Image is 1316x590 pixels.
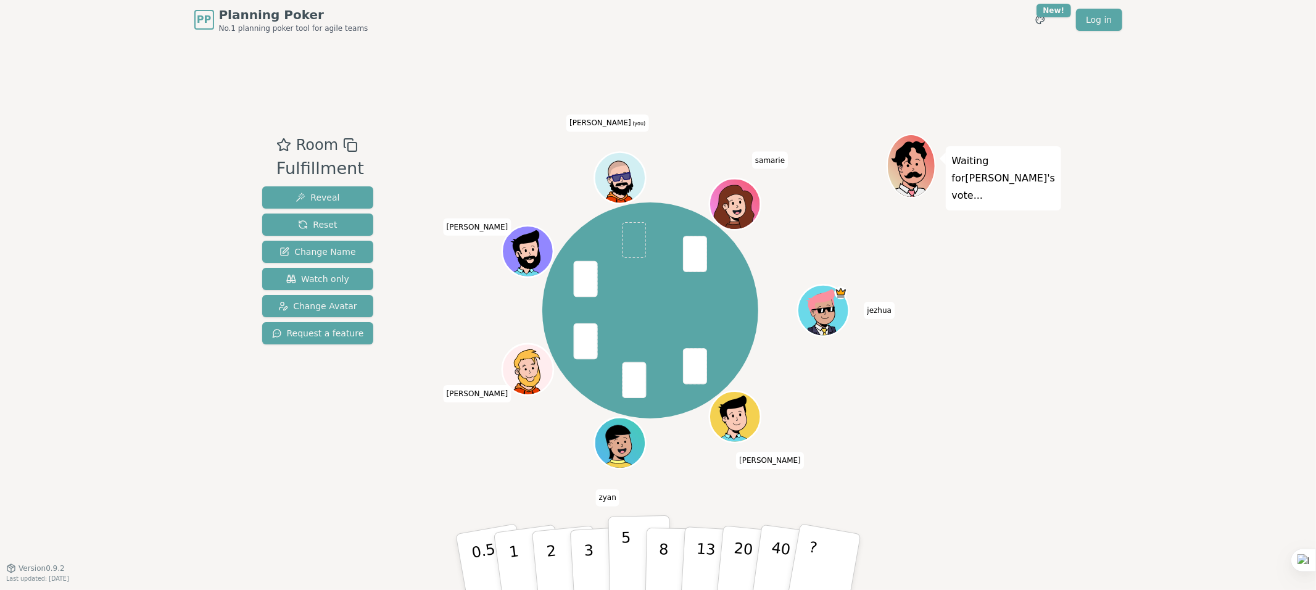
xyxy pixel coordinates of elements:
button: Request a feature [262,322,374,344]
a: PPPlanning PokerNo.1 planning poker tool for agile teams [194,6,368,33]
span: Change Avatar [278,300,357,312]
span: Planning Poker [219,6,368,23]
span: jezhua is the host [835,286,848,299]
span: Click to change your name [864,302,895,319]
span: Request a feature [272,327,364,339]
span: Click to change your name [566,114,648,131]
span: Click to change your name [596,489,619,506]
button: Change Name [262,241,374,263]
div: New! [1037,4,1072,17]
span: (you) [631,121,646,127]
span: PP [197,12,211,27]
button: Watch only [262,268,374,290]
span: Watch only [286,273,349,285]
button: Click to change your avatar [596,154,644,202]
span: Version 0.9.2 [19,563,65,573]
span: Reset [298,218,337,231]
span: Change Name [279,246,355,258]
span: Click to change your name [444,385,511,402]
a: Log in [1076,9,1122,31]
span: Last updated: [DATE] [6,575,69,582]
button: Version0.9.2 [6,563,65,573]
span: Reveal [296,191,339,204]
button: Add as favourite [276,134,291,156]
div: Fulfillment [276,156,364,181]
button: Reset [262,214,374,236]
button: Change Avatar [262,295,374,317]
span: No.1 planning poker tool for agile teams [219,23,368,33]
span: Room [296,134,338,156]
p: Waiting for [PERSON_NAME] 's vote... [952,152,1056,204]
span: Click to change your name [752,151,788,168]
span: Click to change your name [736,452,804,469]
span: Click to change your name [444,218,511,236]
button: New! [1029,9,1051,31]
button: Reveal [262,186,374,209]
